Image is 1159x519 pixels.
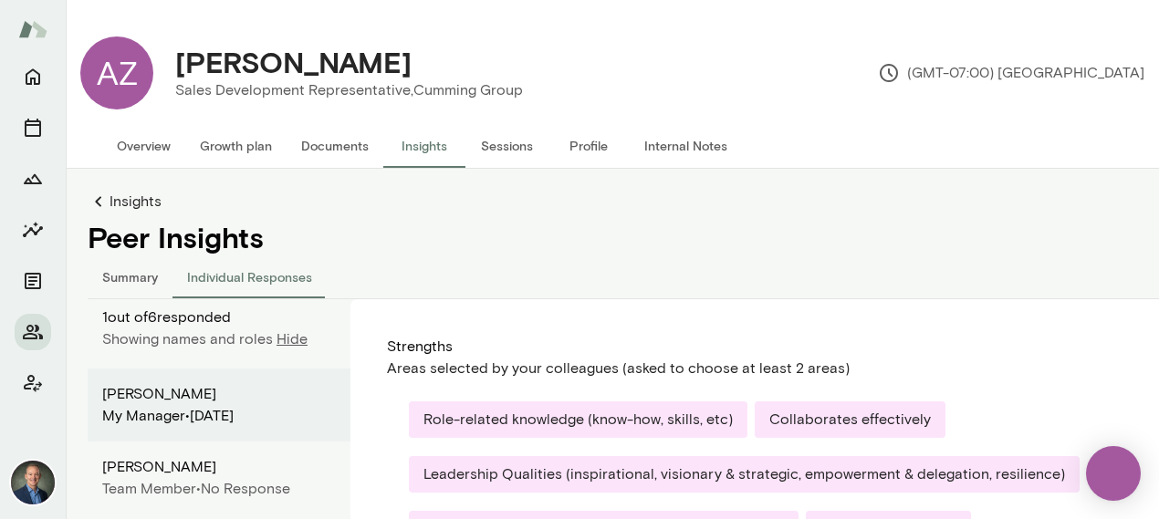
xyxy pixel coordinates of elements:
h4: [PERSON_NAME] [175,45,412,79]
button: Client app [15,365,51,401]
div: Collaborates effectively [755,401,945,438]
p: 1 out of 6 responded [102,306,350,328]
div: [PERSON_NAME] [102,383,336,405]
button: Sessions [465,124,548,168]
div: AZ [80,36,153,109]
button: Documents [15,263,51,299]
button: Summary [88,254,172,298]
div: Leadership Qualities (inspirational, visionary & strategic, empowerment & delegation, resilience) [409,456,1080,493]
button: Overview [102,124,185,168]
div: Areas selected by your colleagues (asked to choose at least 2 areas) [387,358,1144,379]
div: [DATE] [102,405,336,427]
div: No Response [102,478,336,500]
button: Members [15,314,51,350]
p: Showing names and roles [102,328,277,350]
button: Profile [548,124,630,168]
div: My Manager • [102,405,190,427]
button: Growth plan [185,124,287,168]
div: Role-related knowledge (know-how, skills, etc) [409,401,747,438]
div: [PERSON_NAME]Team Member•No Response [88,441,350,514]
div: [PERSON_NAME]My Manager•[DATE] [88,368,350,441]
p: Sales Development Representative, Cumming Group [175,79,523,101]
button: Insights [383,124,465,168]
div: Strengths [387,336,1144,358]
button: Home [15,58,51,95]
button: Internal Notes [630,124,742,168]
button: Insights [15,212,51,248]
img: Michael Alden [11,461,55,504]
button: Individual Responses [172,254,327,298]
div: Team Member • [102,478,201,500]
div: [PERSON_NAME] [102,456,336,478]
p: Hide [277,328,308,350]
button: Sessions [15,109,51,146]
button: Growth Plan [15,161,51,197]
img: Mento [18,12,47,47]
button: Documents [287,124,383,168]
p: (GMT-07:00) [GEOGRAPHIC_DATA] [878,62,1144,84]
